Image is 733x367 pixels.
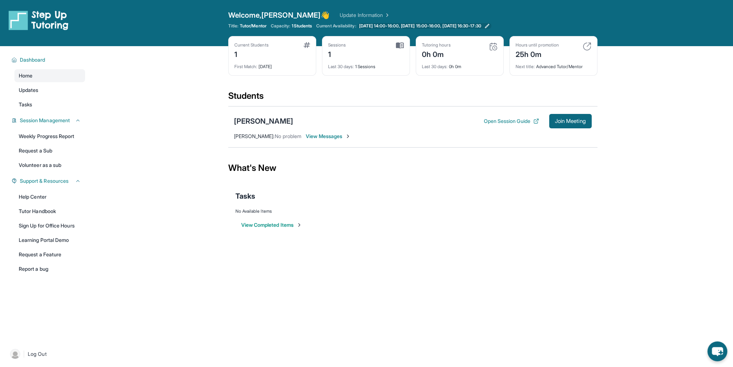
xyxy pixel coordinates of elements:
[234,116,293,126] div: [PERSON_NAME]
[345,133,351,139] img: Chevron-Right
[20,56,45,63] span: Dashboard
[228,90,597,106] div: Students
[17,177,81,185] button: Support & Resources
[234,59,310,70] div: [DATE]
[275,133,302,139] span: No problem
[549,114,592,128] button: Join Meeting
[422,42,451,48] div: Tutoring hours
[328,42,346,48] div: Sessions
[19,72,32,79] span: Home
[422,59,498,70] div: 0h 0m
[396,42,404,49] img: card
[14,84,85,97] a: Updates
[28,350,47,358] span: Log Out
[14,130,85,143] a: Weekly Progress Report
[340,12,390,19] a: Update Information
[19,101,32,108] span: Tasks
[489,42,498,51] img: card
[235,208,590,214] div: No Available Items
[14,144,85,157] a: Request a Sub
[516,42,559,48] div: Hours until promotion
[20,177,69,185] span: Support & Resources
[23,350,25,358] span: |
[234,42,269,48] div: Current Students
[17,56,81,63] button: Dashboard
[228,10,330,20] span: Welcome, [PERSON_NAME] 👋
[14,98,85,111] a: Tasks
[234,133,275,139] span: [PERSON_NAME] :
[14,190,85,203] a: Help Center
[555,119,586,123] span: Join Meeting
[14,219,85,232] a: Sign Up for Office Hours
[516,59,591,70] div: Advanced Tutor/Mentor
[20,117,70,124] span: Session Management
[241,221,302,229] button: View Completed Items
[240,23,266,29] span: Tutor/Mentor
[328,64,354,69] span: Last 30 days :
[14,234,85,247] a: Learning Portal Demo
[235,191,255,201] span: Tasks
[358,23,491,29] a: [DATE] 14:00-16:00, [DATE] 15:00-16:00, [DATE] 16:30-17:30
[422,64,448,69] span: Last 30 days :
[306,133,351,140] span: View Messages
[359,23,481,29] span: [DATE] 14:00-16:00, [DATE] 15:00-16:00, [DATE] 16:30-17:30
[292,23,312,29] span: 1 Students
[9,10,69,30] img: logo
[10,349,20,359] img: user-img
[234,64,257,69] span: First Match :
[483,118,539,125] button: Open Session Guide
[383,12,390,19] img: Chevron Right
[14,159,85,172] a: Volunteer as a sub
[14,248,85,261] a: Request a Feature
[707,341,727,361] button: chat-button
[328,48,346,59] div: 1
[14,69,85,82] a: Home
[14,262,85,275] a: Report a bug
[17,117,81,124] button: Session Management
[516,48,559,59] div: 25h 0m
[7,346,85,362] a: |Log Out
[228,23,238,29] span: Title:
[583,42,591,51] img: card
[271,23,291,29] span: Capacity:
[304,42,310,48] img: card
[516,64,535,69] span: Next title :
[422,48,451,59] div: 0h 0m
[14,205,85,218] a: Tutor Handbook
[234,48,269,59] div: 1
[228,152,597,184] div: What's New
[316,23,356,29] span: Current Availability:
[328,59,404,70] div: 1 Sessions
[19,87,39,94] span: Updates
